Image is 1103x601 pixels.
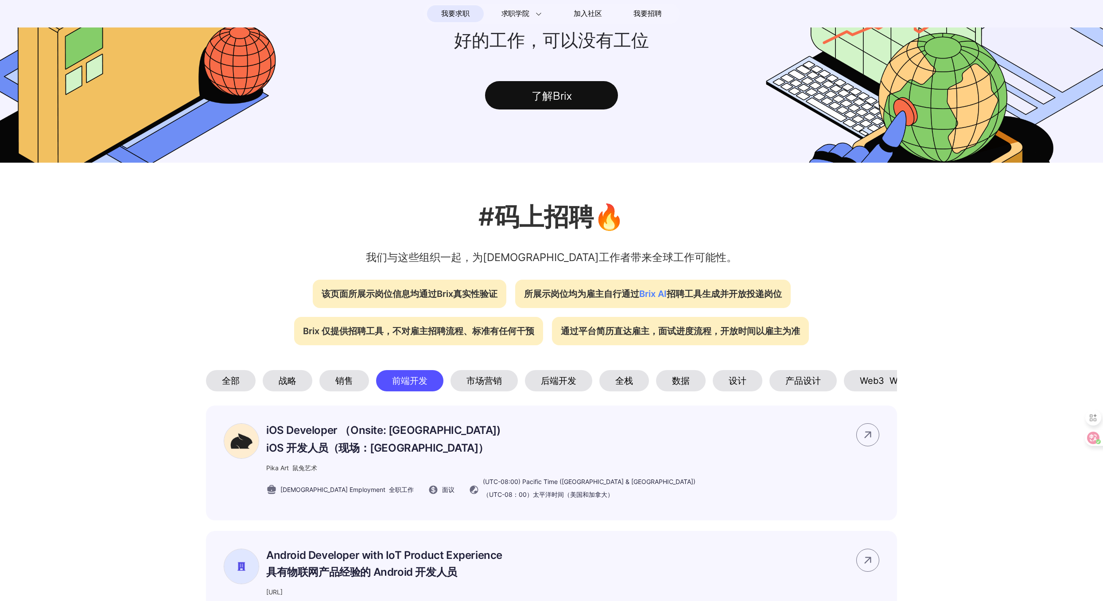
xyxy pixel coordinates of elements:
div: 数据 [656,370,706,391]
span: [DEMOGRAPHIC_DATA] Employment [280,485,414,494]
div: Brix 仅提供招聘工具，不对雇主招聘流程、标准有任何干预 [294,317,543,345]
span: [URL] [266,588,283,596]
div: 所展示岗位均为雇主自行通过 招聘工具生成并开放投递岗位 [515,280,791,308]
span: Brix AI [639,289,667,299]
div: 了解Brix [485,81,618,109]
div: 市场营销 [451,370,518,391]
font: 鼠兔艺术 [292,464,317,472]
div: 战略 [263,370,312,391]
font: 全职工作 [389,486,414,493]
div: 前端开发 [376,370,443,391]
div: 设计 [713,370,762,391]
span: 加入社区 [574,7,602,21]
p: iOS Developer （Onsite: [GEOGRAPHIC_DATA]) [266,423,695,459]
span: Pika Art [266,464,317,472]
div: 销售 [319,370,369,391]
font: （UTC-08：00）太平洋时间（美国和加拿大） [483,491,614,498]
div: 产品设计 [769,370,837,391]
div: 通过平台简历直达雇主，面试进度流程，开放时间以雇主为准 [552,317,809,345]
span: 求职学院 [501,8,529,19]
p: Android Developer with IoT Product Experience [266,549,782,583]
font: 具有物联网产品经验的 Android 开发人员 [266,566,457,578]
span: 我要招聘 [633,8,661,19]
font: iOS 开发人员（现场：[GEOGRAPHIC_DATA]） [266,441,489,454]
div: 全部 [206,370,256,391]
span: 我要求职 [441,7,469,21]
div: Web3 [844,370,941,391]
span: 面议 [442,485,454,494]
span: (UTC-08:00) Pacific Time ([GEOGRAPHIC_DATA] & [GEOGRAPHIC_DATA]) [483,477,695,503]
font: Web3 的 [889,375,925,386]
div: 后端开发 [525,370,592,391]
div: 全栈 [599,370,649,391]
div: 该页面所展示岗位信息均通过Brix真实性验证 [313,280,506,308]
